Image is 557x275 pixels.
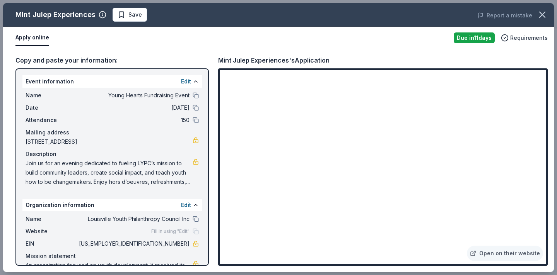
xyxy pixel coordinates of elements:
span: [STREET_ADDRESS] [26,137,193,146]
button: Requirements [501,33,548,42]
div: Organization information [22,199,202,211]
span: [US_EMPLOYER_IDENTIFICATION_NUMBER] [77,239,190,248]
span: Join us for an evening dedicated to fueling LYPC’s mission to build community leaders, create soc... [26,159,193,187]
span: Louisville Youth Philanthropy Council Inc [77,214,190,224]
span: EIN [26,239,77,248]
div: Mission statement [26,251,199,261]
button: Apply online [15,30,49,46]
span: Requirements [510,33,548,42]
span: Name [26,91,77,100]
div: Mint Julep Experiences's Application [218,55,330,65]
button: Report a mistake [477,11,532,20]
span: Name [26,214,77,224]
span: Attendance [26,115,77,125]
span: 150 [77,115,190,125]
span: Fill in using "Edit" [151,228,190,234]
span: Save [128,10,142,19]
button: Edit [181,77,191,86]
div: Due in 11 days [454,32,495,43]
button: Save [113,8,147,22]
span: [DATE] [77,103,190,112]
div: Event information [22,75,202,88]
span: Date [26,103,77,112]
span: Young Hearts Fundraising Event [77,91,190,100]
div: Copy and paste your information: [15,55,209,65]
span: Website [26,227,77,236]
div: Mint Julep Experiences [15,8,96,21]
button: Edit [181,200,191,210]
div: Description [26,149,199,159]
div: Mailing address [26,128,199,137]
a: Open on their website [467,246,543,261]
